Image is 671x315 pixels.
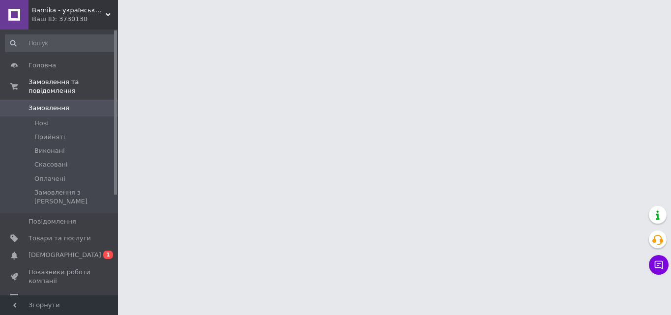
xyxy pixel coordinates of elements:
span: Barnika - український інтернет-магазин [32,6,106,15]
span: Замовлення з [PERSON_NAME] [34,188,115,206]
div: Ваш ID: 3730130 [32,15,118,24]
button: Чат з покупцем [649,255,669,275]
span: Товари та послуги [28,234,91,243]
span: Виконані [34,146,65,155]
span: 1 [103,251,113,259]
span: Замовлення та повідомлення [28,78,118,95]
span: Нові [34,119,49,128]
span: Відгуки [28,293,54,302]
span: Головна [28,61,56,70]
span: Прийняті [34,133,65,142]
span: Оплачені [34,174,65,183]
span: Повідомлення [28,217,76,226]
span: [DEMOGRAPHIC_DATA] [28,251,101,259]
span: Замовлення [28,104,69,113]
span: Скасовані [34,160,68,169]
input: Пошук [5,34,116,52]
span: Показники роботи компанії [28,268,91,286]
